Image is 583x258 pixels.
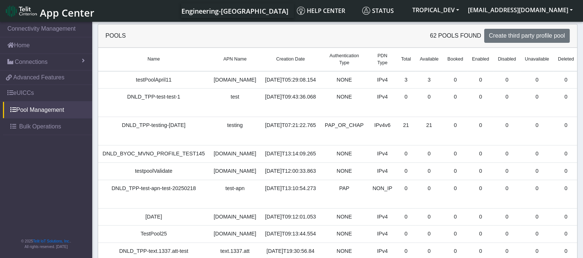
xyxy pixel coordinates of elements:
[401,56,411,63] span: Total
[297,7,305,15] img: knowledge.svg
[520,71,553,89] td: 0
[265,185,316,193] div: [DATE]T13:10:54.273
[493,71,520,89] td: 0
[98,226,209,243] td: TestPool25
[372,185,392,193] div: NON_IP
[325,150,364,158] div: NONE
[443,71,468,89] td: 0
[372,230,392,238] div: IPv4
[443,145,468,163] td: 0
[214,230,256,238] div: [DOMAIN_NAME]
[214,247,256,255] div: text.1337.att
[415,226,443,243] td: 0
[443,89,468,117] td: 0
[468,180,493,208] td: 0
[98,89,209,117] td: DNLD_TPP-test-test-1
[415,117,443,145] td: 21
[372,76,392,84] div: IPv4
[468,71,493,89] td: 0
[372,167,392,175] div: IPv4
[372,213,392,221] div: IPv4
[325,230,364,238] div: NONE
[489,32,565,39] span: Create third party profile pool
[6,5,37,17] img: logo-telit-cinterion-gw-new.png
[443,226,468,243] td: 0
[397,208,416,226] td: 0
[558,56,574,63] span: Deleted
[415,208,443,226] td: 0
[294,3,359,18] a: Help center
[325,76,364,84] div: NONE
[214,121,256,130] div: testing
[181,3,288,18] a: Your current platform instance
[372,247,392,255] div: IPv4
[397,226,416,243] td: 0
[493,89,520,117] td: 0
[553,226,578,243] td: 0
[397,117,416,145] td: 21
[214,213,256,221] div: [DOMAIN_NAME]
[468,226,493,243] td: 0
[408,3,464,17] button: TROPICAL_DEV
[3,102,92,118] a: Pool Management
[472,56,489,63] span: Enabled
[415,163,443,180] td: 0
[493,208,520,226] td: 0
[397,145,416,163] td: 0
[325,213,364,221] div: NONE
[372,93,392,101] div: IPv4
[13,73,65,82] span: Advanced Features
[493,117,520,145] td: 0
[265,167,316,175] div: [DATE]T12:00:33.863
[15,58,48,66] span: Connections
[223,56,247,63] span: APN Name
[415,89,443,117] td: 0
[468,163,493,180] td: 0
[443,117,468,145] td: 0
[40,6,94,20] span: App Center
[493,145,520,163] td: 0
[265,150,316,158] div: [DATE]T13:14:09.265
[520,180,553,208] td: 0
[214,76,256,84] div: [DOMAIN_NAME]
[397,89,416,117] td: 0
[447,56,463,63] span: Booked
[553,71,578,89] td: 0
[100,31,338,40] div: Pools
[297,7,345,15] span: Help center
[359,3,408,18] a: Status
[397,71,416,89] td: 3
[265,247,316,255] div: [DATE]T19:30:56.84
[553,117,578,145] td: 0
[3,118,92,135] a: Bulk Operations
[265,93,316,101] div: [DATE]T09:43:36.068
[468,208,493,226] td: 0
[325,247,364,255] div: NONE
[98,180,209,208] td: DNLD_TPP-test-apn-test-20250218
[430,31,481,40] span: 62 pools found
[325,52,364,66] span: Authentication Type
[415,145,443,163] td: 0
[443,208,468,226] td: 0
[493,163,520,180] td: 0
[372,150,392,158] div: IPv4
[520,163,553,180] td: 0
[464,3,577,17] button: [EMAIL_ADDRESS][DOMAIN_NAME]
[415,180,443,208] td: 0
[98,163,209,180] td: testpoolValidate
[276,56,305,63] span: Creation Date
[214,150,256,158] div: [DOMAIN_NAME]
[325,185,364,193] div: PAP
[493,180,520,208] td: 0
[362,7,370,15] img: status.svg
[6,3,93,19] a: App Center
[553,208,578,226] td: 0
[520,145,553,163] td: 0
[553,163,578,180] td: 0
[443,180,468,208] td: 0
[148,56,160,63] span: Name
[525,56,549,63] span: Unavailable
[372,52,392,66] span: PDN Type
[493,226,520,243] td: 0
[181,7,288,16] span: Engineering-[GEOGRAPHIC_DATA]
